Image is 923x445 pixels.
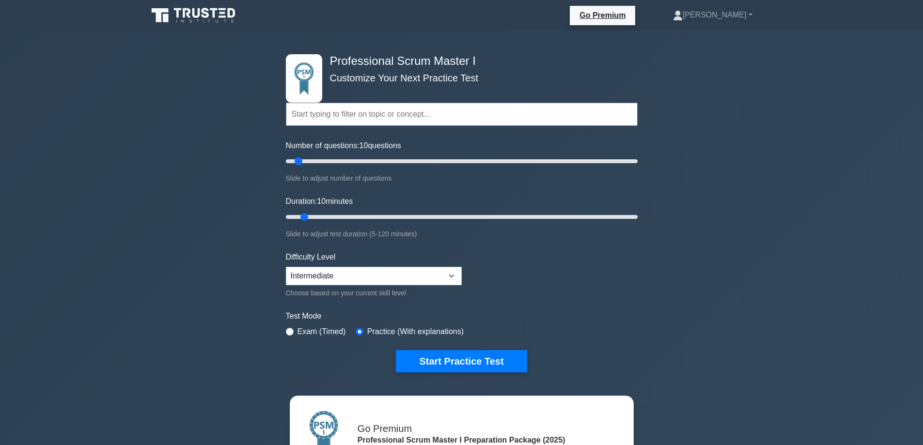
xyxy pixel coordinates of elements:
[574,9,631,21] a: Go Premium
[286,103,638,126] input: Start typing to filter on topic or concept...
[297,326,346,338] label: Exam (Timed)
[650,5,776,25] a: [PERSON_NAME]
[326,54,590,68] h4: Professional Scrum Master I
[286,251,336,263] label: Difficulty Level
[367,326,464,338] label: Practice (With explanations)
[286,140,401,152] label: Number of questions: questions
[317,197,326,205] span: 10
[286,196,353,207] label: Duration: minutes
[286,287,462,299] div: Choose based on your current skill level
[286,310,638,322] label: Test Mode
[360,141,368,150] span: 10
[286,172,638,184] div: Slide to adjust number of questions
[286,228,638,240] div: Slide to adjust test duration (5-120 minutes)
[396,350,527,372] button: Start Practice Test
